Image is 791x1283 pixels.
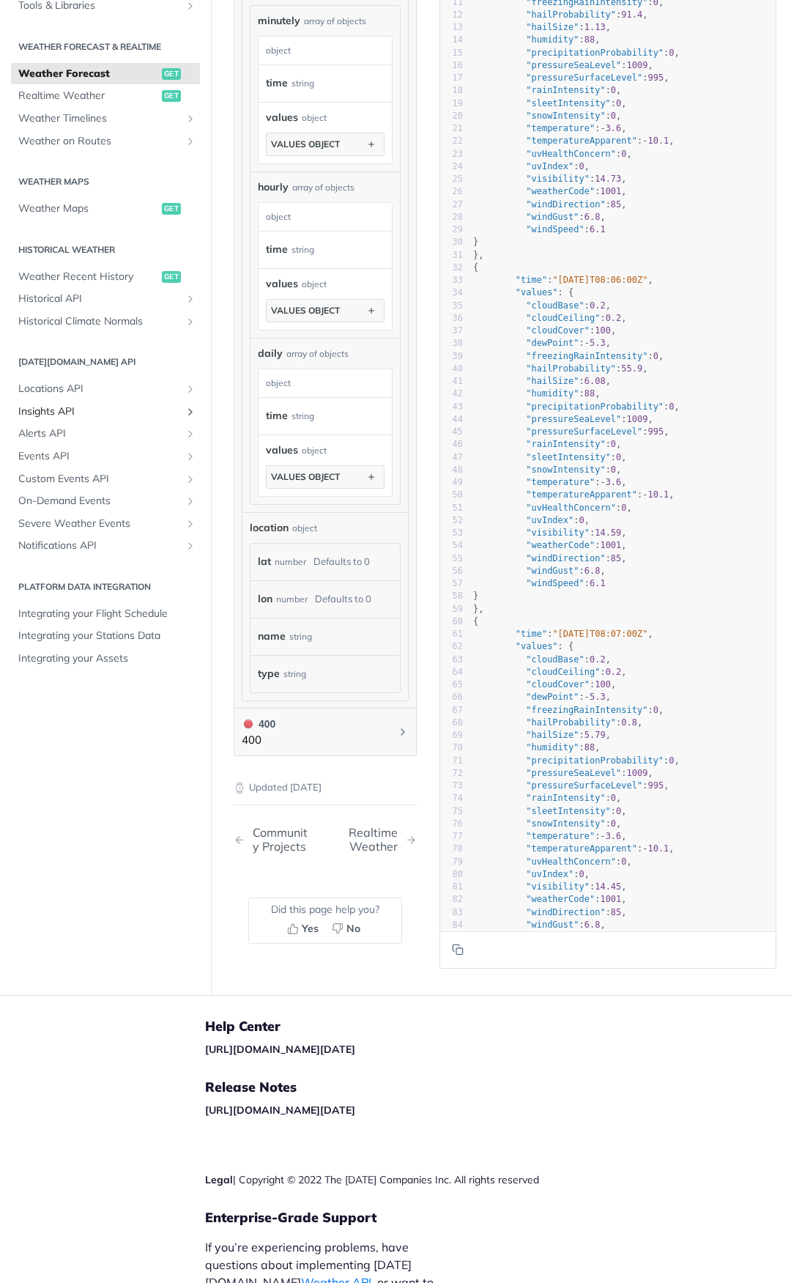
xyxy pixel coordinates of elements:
[526,60,621,70] span: "pressureSeaLevel"
[259,37,388,64] div: object
[606,313,622,323] span: 0.2
[245,826,312,854] div: Community Projects
[526,136,637,146] span: "temperatureApparent"
[579,515,584,525] span: 0
[647,426,664,437] span: 995
[473,60,653,70] span: : ,
[526,515,573,525] span: "uvIndex"
[647,73,664,83] span: 995
[11,85,200,107] a: Realtime Weatherget
[473,136,675,146] span: : ,
[473,388,601,399] span: : ,
[590,338,606,348] span: 5.3
[473,237,478,247] span: }
[440,135,463,147] div: 22
[11,603,200,625] a: Integrating your Flight Schedule
[185,451,196,462] button: Show subpages for Events API
[611,111,616,121] span: 0
[440,286,463,299] div: 34
[259,203,388,231] div: object
[18,607,196,621] span: Integrating your Flight Schedule
[440,438,463,451] div: 46
[440,539,463,552] div: 54
[18,111,181,126] span: Weather Timelines
[526,338,579,348] span: "dewPoint"
[282,917,327,939] button: Yes
[18,314,181,329] span: Historical Climate Normals
[271,471,340,482] div: values object
[258,588,272,610] label: lon
[258,180,289,195] span: hourly
[473,161,590,171] span: : ,
[185,136,196,147] button: Show subpages for Weather on Routes
[473,452,627,462] span: : ,
[526,566,579,576] span: "windGust"
[526,528,590,538] span: "visibility"
[162,90,181,102] span: get
[448,939,468,961] button: Copy to clipboard
[440,84,463,97] div: 18
[621,503,626,513] span: 0
[11,130,200,152] a: Weather on RoutesShow subpages for Weather on Routes
[185,428,196,440] button: Show subpages for Alerts API
[526,186,595,196] span: "weatherCode"
[162,68,181,80] span: get
[526,313,600,323] span: "cloudCeiling"
[267,133,384,155] button: values object
[473,275,653,285] span: : ,
[621,10,642,20] span: 91.4
[616,98,621,108] span: 0
[584,212,601,222] span: 6.8
[526,48,664,58] span: "precipitationProbability"
[440,223,463,236] div: 29
[258,626,286,647] label: name
[440,72,463,84] div: 17
[669,402,674,412] span: 0
[11,580,200,594] h2: Platform DATA integration
[346,921,360,936] span: No
[292,181,354,194] div: array of objects
[627,60,648,70] span: 1009
[526,363,616,374] span: "hailProbability"
[526,149,616,159] span: "uvHealthConcern"
[275,551,306,572] div: number
[11,401,200,423] a: Insights APIShow subpages for Insights API
[653,351,658,361] span: 0
[516,275,547,285] span: "time"
[242,732,275,749] p: 400
[162,203,181,215] span: get
[266,276,298,292] span: values
[473,212,606,222] span: : ,
[271,138,340,149] div: values object
[600,477,605,487] span: -
[621,363,642,374] span: 55.9
[440,185,463,198] div: 26
[473,34,601,45] span: : ,
[526,388,579,399] span: "humidity"
[11,626,200,648] a: Integrating your Stations Data
[595,174,621,184] span: 14.73
[440,262,463,274] div: 32
[473,477,627,487] span: : ,
[526,10,616,20] span: "hailProbability"
[526,553,605,563] span: "windDirection"
[205,1103,355,1117] a: [URL][DOMAIN_NAME][DATE]
[313,551,370,572] div: Defaults to 0
[258,663,280,684] label: type
[11,266,200,288] a: Weather Recent Historyget
[526,477,595,487] span: "temperature"
[11,63,200,85] a: Weather Forecastget
[258,346,283,361] span: daily
[526,351,647,361] span: "freezingRainIntensity"
[11,445,200,467] a: Events APIShow subpages for Events API
[185,518,196,530] button: Show subpages for Severe Weather Events
[286,347,349,361] div: array of objects
[473,325,616,336] span: : ,
[11,40,200,53] h2: Weather Forecast & realtime
[440,552,463,565] div: 55
[526,540,595,550] span: "weatherCode"
[473,376,611,386] span: : ,
[440,451,463,464] div: 47
[292,522,317,535] div: object
[18,449,181,464] span: Events API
